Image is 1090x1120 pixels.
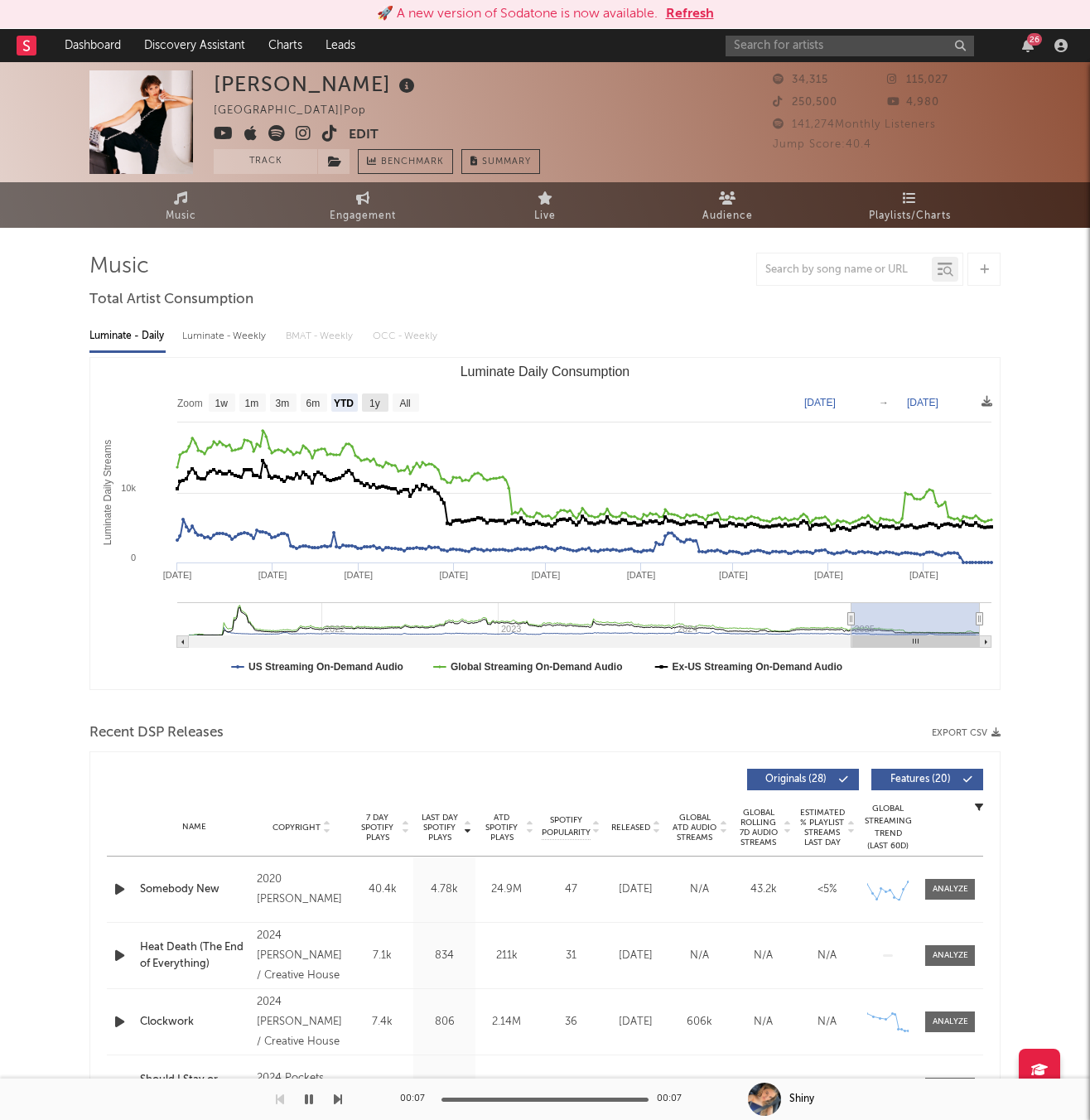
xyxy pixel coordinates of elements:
span: Estimated % Playlist Streams Last Day [799,808,845,847]
span: Features ( 20 ) [882,775,958,784]
div: Name [140,821,248,833]
button: Track [214,149,317,174]
text: Global Streaming On-Demand Audio [451,661,623,673]
div: 36 [542,1014,600,1031]
text: 6m [306,398,321,409]
text: Zoom [177,398,203,409]
div: 7.4k [355,1014,409,1031]
div: 24.9M [480,881,533,898]
text: Ex-US Streaming On-Demand Audio [673,661,843,673]
a: Audience [636,182,818,228]
a: Dashboard [53,29,133,62]
div: 2.14M [480,1014,533,1031]
span: Jump Score: 40.4 [773,139,871,150]
text: Luminate Daily Streams [102,440,113,545]
span: Last Day Spotify Plays [417,813,461,842]
div: [DATE] [608,881,663,898]
text: [DATE] [532,570,561,580]
a: Leads [314,29,367,62]
span: 34,315 [773,75,828,85]
a: Heat Death (The End of Everything) [140,939,248,972]
button: Originals(28) [747,769,859,790]
button: Edit [349,125,379,146]
text: [DATE] [814,570,843,580]
text: [DATE] [163,570,192,580]
span: 7 Day Spotify Plays [355,813,399,842]
text: 1w [215,398,229,409]
a: Discovery Assistant [133,29,257,62]
span: Global ATD Audio Streams [672,813,717,842]
div: 31 [542,948,600,964]
text: [DATE] [440,570,469,580]
a: Engagement [272,182,454,228]
text: [DATE] [907,397,938,408]
div: Global Streaming Trend (Last 60D) [863,803,913,852]
div: [PERSON_NAME] [214,70,419,98]
span: Live [534,206,556,226]
text: 1m [245,398,259,409]
text: 10k [121,483,136,493]
div: 00:07 [657,1089,690,1109]
text: [DATE] [909,570,938,580]
span: 141,274 Monthly Listeners [773,119,936,130]
text: YTD [334,398,354,409]
div: 606k [672,1014,727,1031]
a: Should I Stay or Should I Go [140,1072,248,1104]
span: 4,980 [887,97,939,108]
svg: Luminate Daily Consumption [90,358,1000,689]
div: N/A [736,948,791,964]
span: Engagement [330,206,396,226]
text: 0 [131,553,136,562]
a: Music [89,182,272,228]
span: Playlists/Charts [869,206,951,226]
div: 🚀 A new version of Sodatone is now available. [377,4,658,24]
div: 7.1k [355,948,409,964]
div: [DATE] [608,948,663,964]
div: N/A [736,1014,791,1031]
text: [DATE] [804,397,836,408]
text: [DATE] [258,570,287,580]
div: 40.4k [355,881,409,898]
text: [DATE] [719,570,748,580]
button: Summary [461,149,540,174]
div: 00:07 [400,1089,433,1109]
span: Summary [482,157,531,167]
div: 43.2k [736,881,791,898]
text: 3m [276,398,290,409]
text: US Streaming On-Demand Audio [248,661,403,673]
text: All [399,398,410,409]
a: Playlists/Charts [818,182,1001,228]
div: 2024 [PERSON_NAME] / Creative House [257,926,347,986]
div: N/A [672,881,727,898]
a: Somebody New [140,881,248,898]
text: [DATE] [345,570,374,580]
div: Luminate - Weekly [182,322,269,350]
span: Copyright [272,823,321,833]
div: N/A [799,948,855,964]
text: [DATE] [627,570,656,580]
div: 2020 [PERSON_NAME] [257,870,347,910]
a: Charts [257,29,314,62]
div: N/A [672,948,727,964]
span: 250,500 [773,97,837,108]
span: Spotify Popularity [542,814,591,839]
div: 806 [417,1014,471,1031]
button: Features(20) [871,769,983,790]
span: Released [611,823,650,833]
span: Recent DSP Releases [89,723,224,743]
button: 26 [1022,39,1034,52]
input: Search by song name or URL [757,263,932,277]
span: Audience [702,206,753,226]
div: 834 [417,948,471,964]
div: Luminate - Daily [89,322,166,350]
div: [GEOGRAPHIC_DATA] | Pop [214,101,385,121]
button: Export CSV [932,728,1001,738]
span: Global Rolling 7D Audio Streams [736,808,781,847]
text: → [879,397,889,408]
div: <5% [799,881,855,898]
div: N/A [799,1014,855,1031]
span: Total Artist Consumption [89,290,253,310]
